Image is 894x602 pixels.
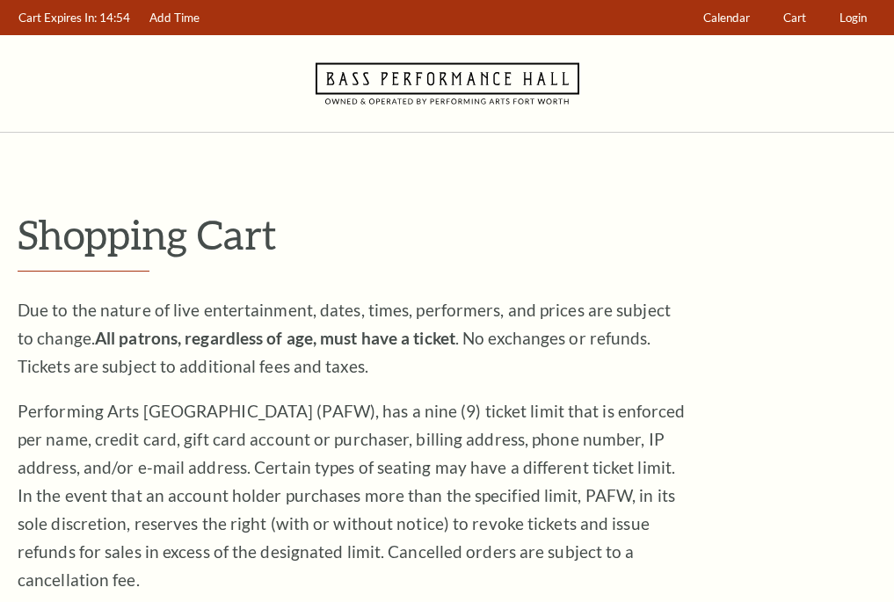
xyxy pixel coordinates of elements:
[18,397,686,594] p: Performing Arts [GEOGRAPHIC_DATA] (PAFW), has a nine (9) ticket limit that is enforced per name, ...
[18,300,671,376] span: Due to the nature of live entertainment, dates, times, performers, and prices are subject to chan...
[95,328,455,348] strong: All patrons, regardless of age, must have a ticket
[775,1,815,35] a: Cart
[832,1,876,35] a: Login
[695,1,759,35] a: Calendar
[18,11,97,25] span: Cart Expires In:
[703,11,750,25] span: Calendar
[142,1,208,35] a: Add Time
[18,212,876,257] p: Shopping Cart
[783,11,806,25] span: Cart
[99,11,130,25] span: 14:54
[839,11,867,25] span: Login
